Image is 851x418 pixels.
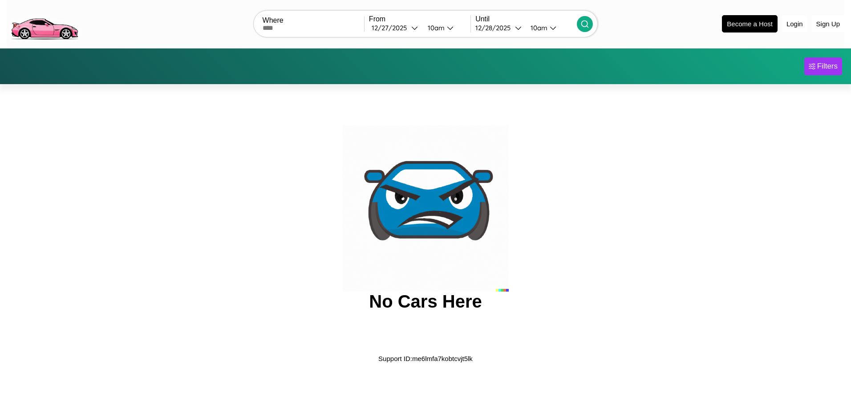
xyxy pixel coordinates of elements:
[421,23,470,32] button: 10am
[378,353,473,365] p: Support ID: me6lmfa7kobtcvjt5lk
[423,24,447,32] div: 10am
[342,125,509,292] img: car
[782,16,807,32] button: Login
[812,16,844,32] button: Sign Up
[475,24,515,32] div: 12 / 28 / 2025
[372,24,411,32] div: 12 / 27 / 2025
[369,15,470,23] label: From
[523,23,577,32] button: 10am
[817,62,838,71] div: Filters
[475,15,577,23] label: Until
[369,23,421,32] button: 12/27/2025
[722,15,778,32] button: Become a Host
[263,16,364,24] label: Where
[804,57,842,75] button: Filters
[369,292,482,312] h2: No Cars Here
[526,24,550,32] div: 10am
[7,4,82,42] img: logo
